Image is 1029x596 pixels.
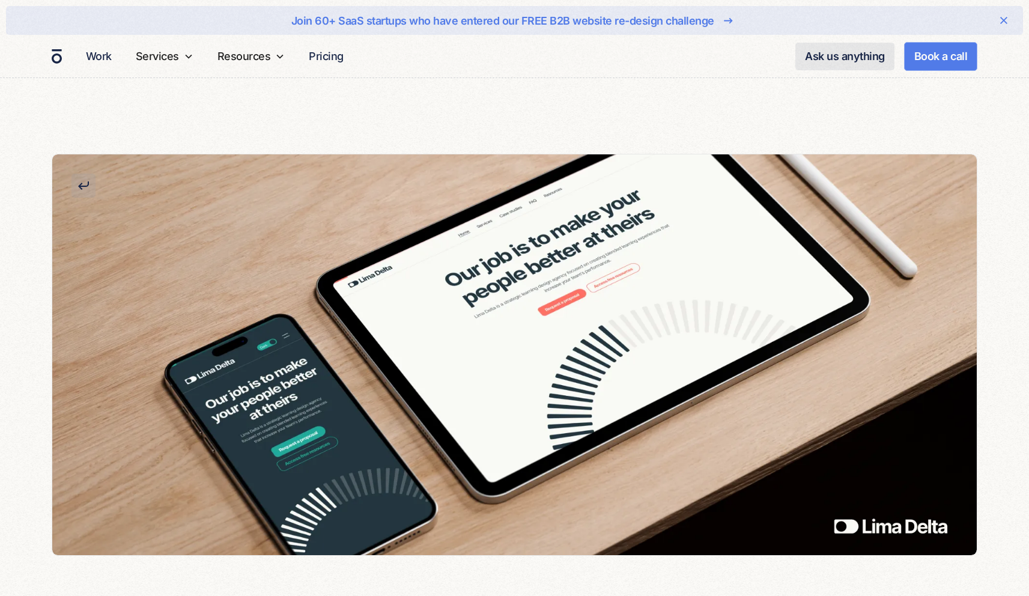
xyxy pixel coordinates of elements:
[136,48,179,64] div: Services
[217,48,271,64] div: Resources
[291,13,714,29] div: Join 60+ SaaS startups who have entered our FREE B2B website re-design challenge
[44,11,985,30] a: Join 60+ SaaS startups who have entered our FREE B2B website re-design challenge
[52,49,62,64] a: home
[904,42,978,71] a: Book a call
[81,44,117,68] a: Work
[213,35,290,78] div: Resources
[795,43,894,70] a: Ask us anything
[304,44,348,68] a: Pricing
[131,35,198,78] div: Services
